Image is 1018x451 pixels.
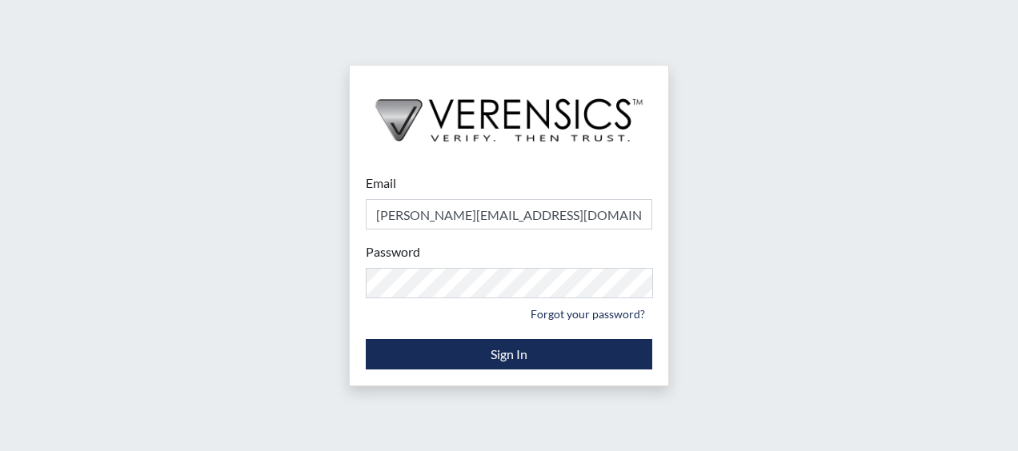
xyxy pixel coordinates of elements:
button: Sign In [366,339,652,369]
img: logo-wide-black.2aad4157.png [350,66,668,158]
label: Password [366,242,420,261]
input: Email [366,199,652,229]
label: Email [366,174,396,193]
a: Forgot your password? [523,301,652,326]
